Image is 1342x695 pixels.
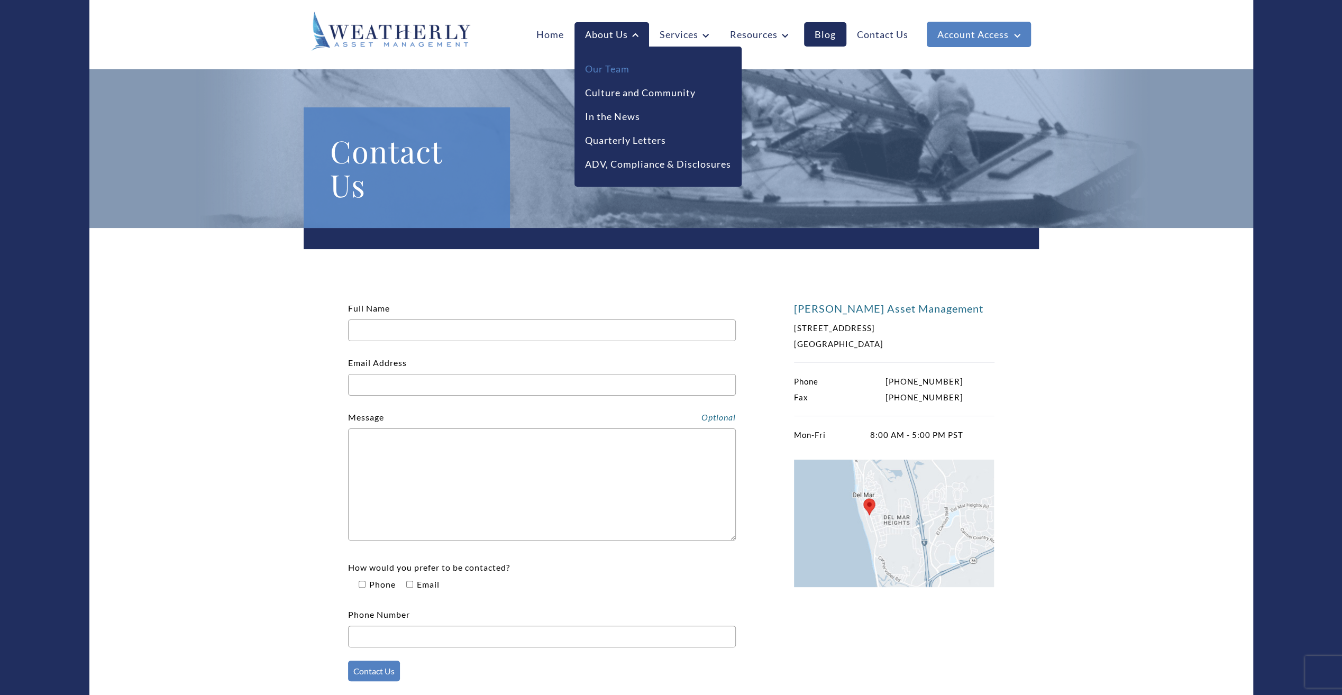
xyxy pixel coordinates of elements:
span: Phone [367,579,396,589]
a: Home [526,22,574,47]
input: How would you prefer to be contacted? PhoneEmail [406,581,413,588]
input: Full Name [348,319,736,341]
a: About Us [574,22,649,47]
input: Email Address [348,374,736,396]
a: Contact Us [846,22,919,47]
span: Email [415,579,440,589]
h1: Contact Us [330,134,483,202]
input: Phone Number [348,626,736,647]
label: Message [348,412,384,422]
label: Full Name [348,303,736,335]
label: Phone Number [348,609,736,642]
a: Resources [719,22,799,47]
a: Services [649,22,719,47]
a: Culture and Community [585,86,696,100]
a: ADV, Compliance & Disclosures [585,157,731,171]
a: Quarterly Letters [585,133,666,148]
input: Contact Us [348,661,400,681]
form: Contact form [348,300,736,681]
input: How would you prefer to be contacted? PhoneEmail [359,581,366,588]
img: Locate Weatherly on Google Maps. [794,460,994,587]
p: [STREET_ADDRESS] [GEOGRAPHIC_DATA] [794,320,963,352]
h4: [PERSON_NAME] Asset Management [794,302,994,315]
label: Email Address [348,358,736,390]
p: 8:00 AM - 5:00 PM PST [794,427,963,443]
a: Account Access [927,22,1031,47]
label: How would you prefer to be contacted? [348,562,510,589]
img: Weatherly [312,12,470,51]
p: [PHONE_NUMBER] [794,373,963,389]
a: In the News [585,109,640,124]
span: Phone [794,373,818,389]
a: Blog [804,22,846,47]
a: Our Team [585,62,629,76]
span: Fax [794,389,808,405]
p: [PHONE_NUMBER] [794,389,963,405]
